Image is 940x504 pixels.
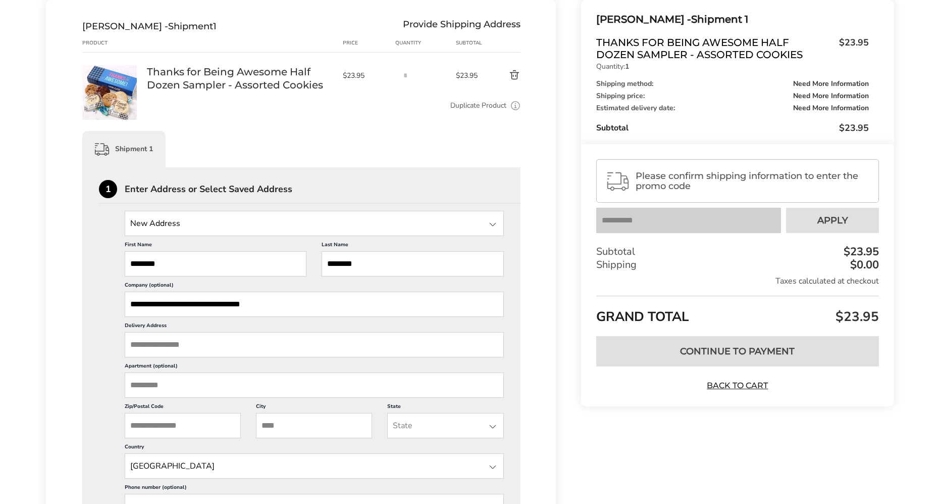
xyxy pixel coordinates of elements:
[125,211,504,236] input: State
[395,65,415,85] input: Quantity input
[82,65,137,74] a: Thanks for Being Awesome Half Dozen Sampler - Assorted Cookies
[841,246,879,257] div: $23.95
[99,180,117,198] div: 1
[596,276,879,287] div: Taxes calculated at checkout
[596,336,879,366] button: Continue to Payment
[125,292,504,317] input: Company
[485,69,520,81] button: Delete product
[817,216,848,225] span: Apply
[125,484,504,494] label: Phone number (optional)
[82,131,166,167] div: Shipment 1
[403,21,520,32] div: Provide Shipping Address
[596,245,879,258] div: Subtotal
[786,208,879,233] button: Apply
[125,362,504,373] label: Apartment (optional)
[848,259,879,270] div: $0.00
[125,282,504,292] label: Company (optional)
[343,71,390,80] span: $23.95
[82,21,217,32] div: Shipment
[387,413,503,438] input: State
[125,332,504,357] input: Delivery Address
[125,373,504,398] input: Apartment
[456,71,485,80] span: $23.95
[596,63,869,70] p: Quantity:
[596,11,869,28] div: Shipment 1
[636,171,870,191] span: Please confirm shipping information to enter the promo code
[125,413,241,438] input: ZIP
[596,296,879,329] div: GRAND TOTAL
[596,13,691,25] span: [PERSON_NAME] -
[82,65,137,120] img: Thanks for Being Awesome Half Dozen Sampler - Assorted Cookies
[213,21,217,32] span: 1
[343,39,395,47] div: Price
[839,122,869,134] span: $23.95
[395,39,456,47] div: Quantity
[125,453,504,479] input: State
[596,36,834,61] span: Thanks for Being Awesome Half Dozen Sampler - Assorted Cookies
[834,36,869,58] span: $23.95
[82,21,168,32] span: [PERSON_NAME] -
[322,241,503,251] label: Last Name
[450,100,506,111] a: Duplicate Product
[625,62,629,71] strong: 1
[596,93,869,100] div: Shipping price:
[456,39,485,47] div: Subtotal
[322,251,503,277] input: Last Name
[125,241,306,251] label: First Name
[82,39,147,47] div: Product
[125,443,504,453] label: Country
[702,380,773,391] a: Back to Cart
[125,251,306,277] input: First Name
[256,413,372,438] input: City
[793,105,869,112] span: Need More Information
[596,122,869,134] div: Subtotal
[833,308,879,326] span: $23.95
[256,403,372,413] label: City
[147,65,333,91] a: Thanks for Being Awesome Half Dozen Sampler - Assorted Cookies
[387,403,503,413] label: State
[793,93,869,100] span: Need More Information
[596,36,869,61] a: Thanks for Being Awesome Half Dozen Sampler - Assorted Cookies$23.95
[125,185,520,194] div: Enter Address or Select Saved Address
[596,80,869,87] div: Shipping method:
[596,105,869,112] div: Estimated delivery date:
[125,403,241,413] label: Zip/Postal Code
[793,80,869,87] span: Need More Information
[125,322,504,332] label: Delivery Address
[596,258,879,271] div: Shipping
